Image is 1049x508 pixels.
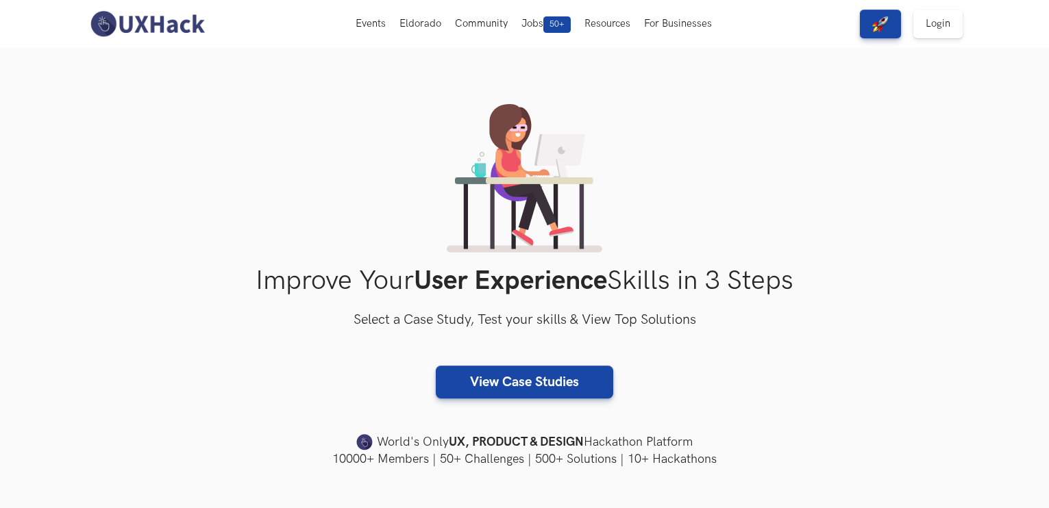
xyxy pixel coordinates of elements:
[86,433,963,452] h4: World's Only Hackathon Platform
[543,16,571,33] span: 50+
[414,265,607,297] strong: User Experience
[913,10,963,38] a: Login
[86,450,963,468] h4: 10000+ Members | 50+ Challenges | 500+ Solutions | 10+ Hackathons
[436,366,613,398] a: View Case Studies
[86,265,963,297] h1: Improve Your Skills in 3 Steps
[449,433,584,452] strong: UX, PRODUCT & DESIGN
[86,309,963,331] h3: Select a Case Study, Test your skills & View Top Solutions
[356,433,373,451] img: uxhack-favicon-image.png
[447,104,602,253] img: lady working on laptop
[86,10,208,38] img: UXHack-logo.png
[872,16,889,32] img: rocket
